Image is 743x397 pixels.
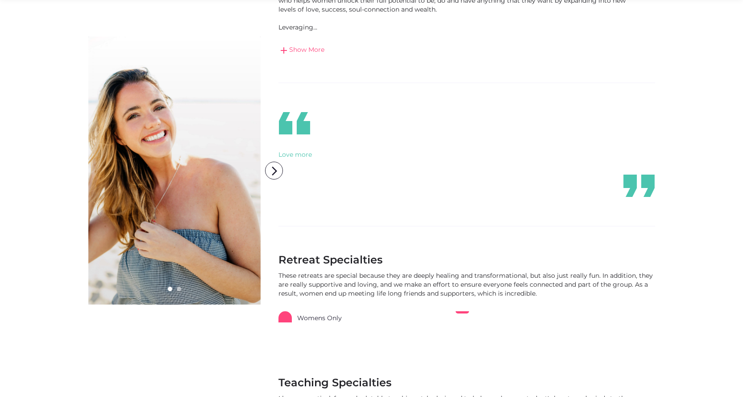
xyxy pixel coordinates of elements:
[278,311,519,322] a: Womens Only
[268,110,321,137] i: format_quote
[278,376,655,389] h3: Teaching Specialties
[278,45,289,56] span: add
[278,253,655,267] h3: Retreat Specialties
[278,150,655,159] div: Love more
[266,162,283,180] i: arrow_forward_ios
[612,172,666,199] i: format_quote
[278,271,655,298] div: These retreats are special because they are deeply healing and transformational, but also just re...
[278,45,627,56] a: addShow More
